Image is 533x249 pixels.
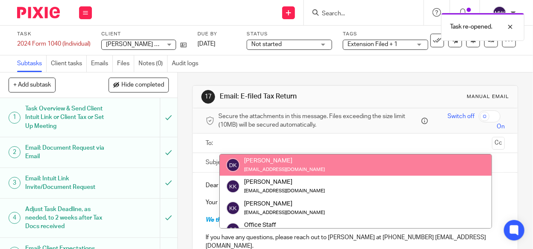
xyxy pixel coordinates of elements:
h1: Email: Intuit Link Invite/Document Request [25,172,109,194]
p: Task re-opened. [450,23,492,31]
span: Secure the attachments in this message. Files exceeding the size limit (10MB) will be secured aut... [218,112,419,130]
small: [EMAIL_ADDRESS][DOMAIN_NAME] [244,189,325,194]
a: Client tasks [51,55,87,72]
div: 17 [201,90,215,104]
p: Your 2024 Individual Income Tax Returns for [PERSON_NAME] & [PERSON_NAME] have been e-filed! [206,198,505,207]
span: We thank you for your continued business and wish you great year ahead! [206,217,413,223]
label: To: [206,139,215,148]
div: 4 [9,212,21,224]
a: Emails [91,55,113,72]
div: Manual email [467,93,509,100]
div: 2024 Form 1040 (Individual) [17,40,91,48]
a: Files [117,55,134,72]
label: Due by [197,31,236,38]
a: Subtasks [17,55,47,72]
label: Status [247,31,332,38]
div: 1 [9,112,21,124]
div: [PERSON_NAME] [244,200,325,208]
img: svg%3E [226,159,240,172]
div: [PERSON_NAME] [244,156,325,165]
small: [EMAIL_ADDRESS][DOMAIN_NAME] [244,168,325,172]
span: [PERSON_NAME] & [PERSON_NAME] [106,41,206,47]
span: On [497,122,505,131]
label: Task [17,31,91,38]
div: [PERSON_NAME] [244,178,325,187]
h1: Task Overview & Send Client Intuit Link or Client Tax or Set Up Meeting [25,102,109,133]
span: [DATE] [197,41,215,47]
span: Not started [251,41,282,47]
p: Dear [PERSON_NAME] & [PERSON_NAME], [206,181,505,190]
img: svg%3E [226,201,240,215]
img: svg%3E [226,180,240,194]
div: 3 [9,177,21,189]
button: Hide completed [109,78,169,92]
img: svg%3E [226,223,240,237]
img: svg%3E [493,6,506,20]
img: Pixie [17,7,60,18]
span: Hide completed [121,82,164,89]
h1: Email: Document Request via Email [25,142,109,163]
label: Subject: [206,158,228,167]
span: Extension Filed + 1 [347,41,398,47]
a: Notes (0) [138,55,168,72]
div: Office Staff [244,221,363,229]
h1: Adjust Task Deadline, as needed, to 2 weeks after Tax Docs received [25,203,109,233]
button: + Add subtask [9,78,56,92]
button: Cc [492,137,505,150]
a: Audit logs [172,55,203,72]
span: Switch off [448,112,474,121]
h1: Email: E-filed Tax Return [220,92,374,101]
label: Client [101,31,187,38]
div: 2 [9,146,21,158]
small: [EMAIL_ADDRESS][DOMAIN_NAME] [244,210,325,215]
